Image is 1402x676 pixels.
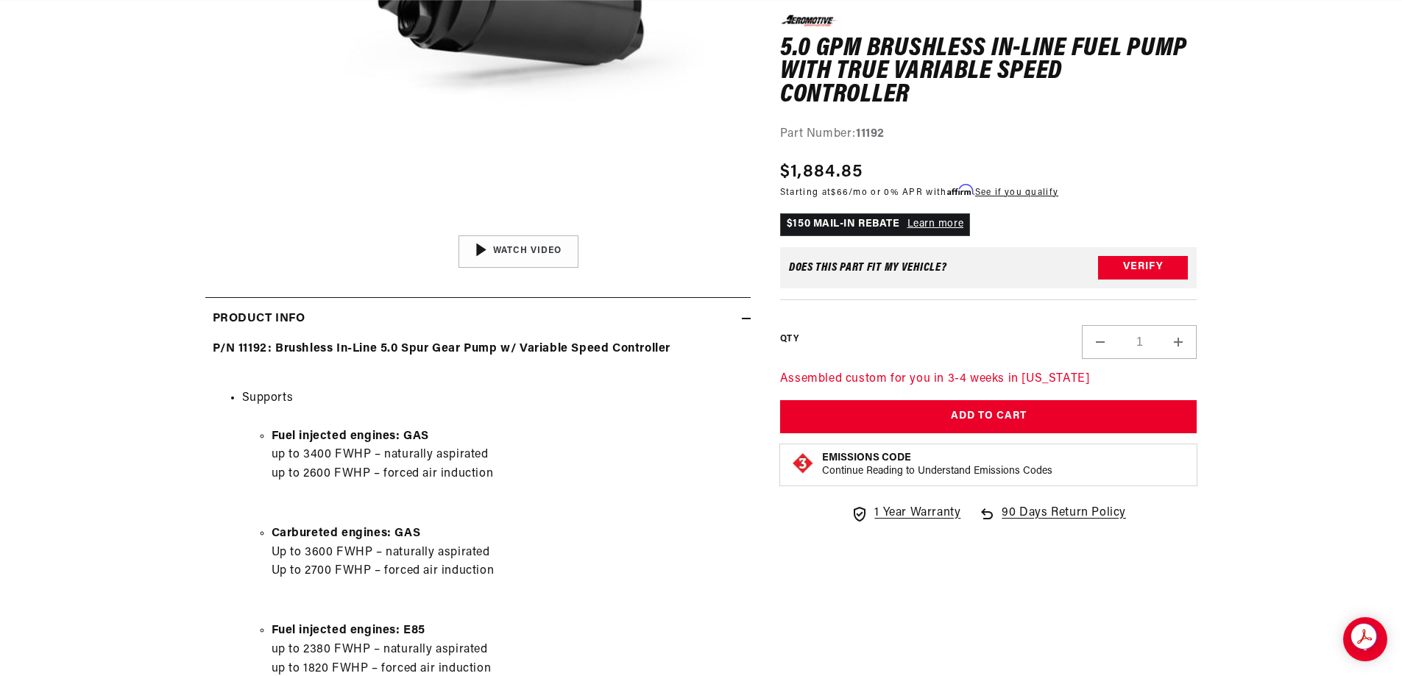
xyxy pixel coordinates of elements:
span: 1 Year Warranty [874,503,960,522]
strong: Emissions Code [822,452,911,463]
img: Emissions code [791,451,815,474]
li: up to 3400 FWHP – naturally aspirated up to 2600 FWHP – forced air induction [272,427,743,484]
span: 90 Days Return Policy [1002,503,1126,537]
p: Continue Reading to Understand Emissions Codes [822,464,1052,477]
a: 90 Days Return Policy [978,503,1126,537]
p: $150 MAIL-IN REBATE [780,213,970,235]
strong: P/N 11192: Brushless In-Line 5.0 Spur Gear Pump w/ Variable Speed Controller [213,343,671,355]
span: Affirm [947,184,973,195]
button: Verify [1098,255,1188,279]
div: Does This part fit My vehicle? [789,261,947,273]
span: $66 [831,188,849,196]
li: Up to 3600 FWHP – naturally aspirated Up to 2700 FWHP – forced air induction [272,524,743,581]
a: See if you qualify - Learn more about Affirm Financing (opens in modal) [975,188,1058,196]
p: Starting at /mo or 0% APR with . [780,185,1058,199]
strong: Fuel injected engines: GAS [272,430,430,442]
span: $1,884.85 [780,158,863,185]
h2: Product Info [213,310,305,329]
p: Assembled custom for you in 3-4 weeks in [US_STATE] [780,369,1197,388]
a: 1 Year Warranty [851,503,960,522]
summary: Product Info [205,298,751,341]
strong: Fuel injected engines: E85 [272,625,426,636]
strong: 11192 [856,128,885,140]
div: Part Number: [780,125,1197,144]
h1: 5.0 GPM Brushless In-Line Fuel Pump with True Variable Speed Controller [780,37,1197,107]
a: Learn more [907,218,964,230]
label: QTY [780,333,799,346]
strong: Carbureted engines: GAS [272,527,421,539]
button: Emissions CodeContinue Reading to Understand Emissions Codes [822,451,1052,477]
button: Add to Cart [780,400,1197,433]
